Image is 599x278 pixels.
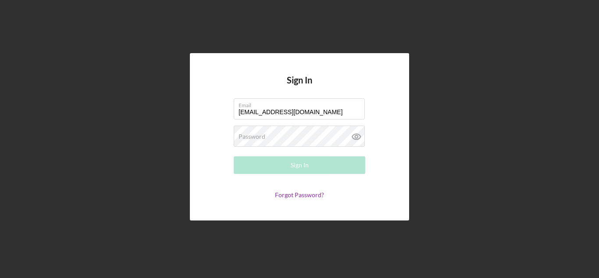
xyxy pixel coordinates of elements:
[239,99,365,108] label: Email
[287,75,312,98] h4: Sign In
[239,133,265,140] label: Password
[275,191,324,199] a: Forgot Password?
[291,156,309,174] div: Sign In
[234,156,365,174] button: Sign In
